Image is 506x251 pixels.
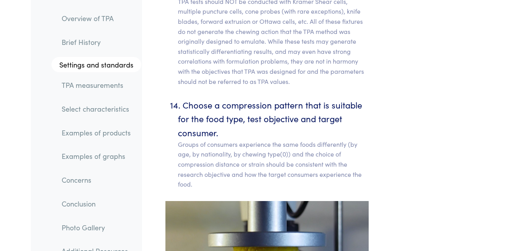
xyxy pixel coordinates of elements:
a: Conclusion [55,195,141,213]
p: Groups of consumers experience the same foods differently (by age, by nationality, by chewing typ... [178,139,369,189]
a: Brief History [55,33,141,51]
a: TPA measurements [55,76,141,94]
li: Choose a compression pattern that is suitable for the food type, test objective and target consumer. [178,98,369,189]
a: Examples of graphs [55,147,141,165]
a: Examples of products [55,124,141,142]
a: Settings and standards [51,57,141,72]
a: Photo Gallery [55,218,141,236]
a: Overview of TPA [55,9,141,27]
a: Select characteristics [55,100,141,118]
a: Concerns [55,171,141,189]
